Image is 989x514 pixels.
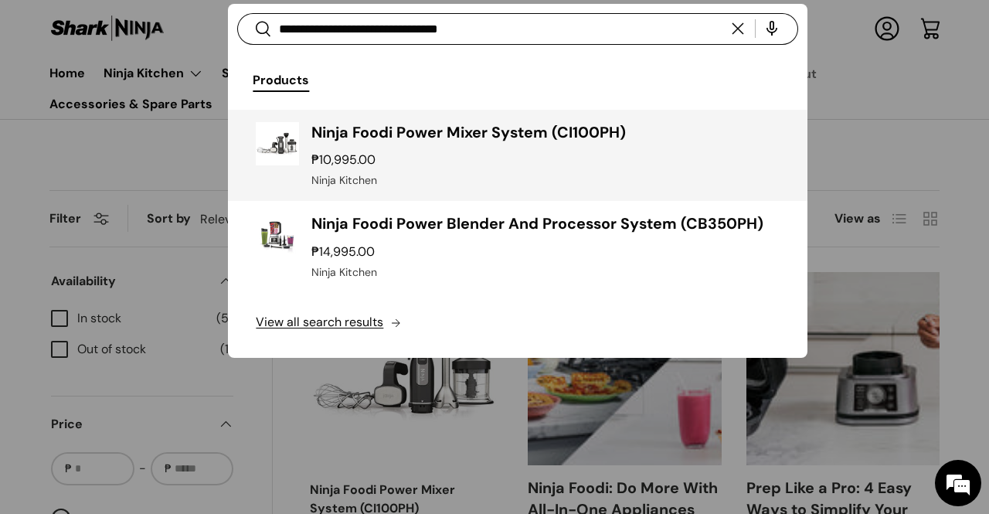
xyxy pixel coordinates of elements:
[228,110,807,202] a: Ninja Foodi Power Mixer System (CI100PH) ₱10,995.00 Ninja Kitchen
[311,243,379,260] strong: ₱14,995.00
[253,63,309,97] button: Products
[311,214,779,236] h3: Ninja Foodi Power Blender And Processor System (CB350PH)
[747,12,797,46] speech-search-button: Search by voice
[228,293,807,358] button: View all search results
[311,152,379,168] strong: ₱10,995.00
[311,122,779,144] h3: Ninja Foodi Power Mixer System (CI100PH)
[256,214,299,257] img: ninja-foodi-power-blender-and-processor-system-full-view-with-sample-contents-sharkninja-philippines
[311,264,779,281] div: Ninja Kitchen
[311,173,779,189] div: Ninja Kitchen
[228,202,807,294] a: ninja-foodi-power-blender-and-processor-system-full-view-with-sample-contents-sharkninja-philippi...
